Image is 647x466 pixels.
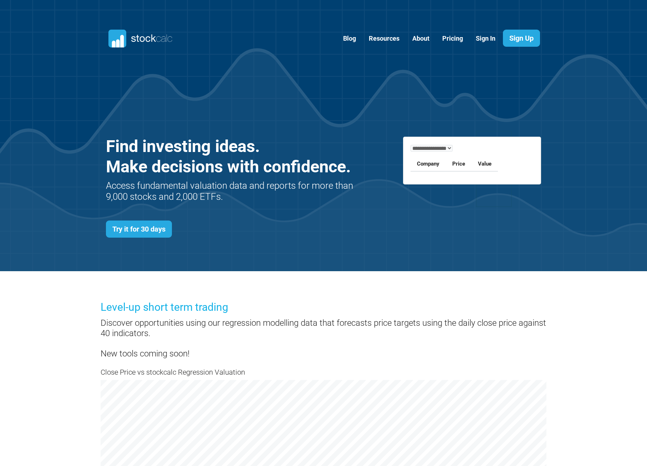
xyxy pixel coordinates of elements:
[470,30,501,47] a: Sign In
[338,30,361,47] a: Blog
[446,157,472,171] th: Price
[437,30,468,47] a: Pricing
[101,367,546,377] h5: Close Price vs stockcalc Regression Valuation
[363,30,405,47] a: Resources
[472,157,498,171] th: Value
[411,157,446,171] th: Company
[407,30,435,47] a: About
[101,318,546,359] h4: Discover opportunities using our regression modelling data that forecasts price targets using the...
[106,180,355,202] h2: Access fundamental valuation data and reports for more than 9,000 stocks and 2,000 ETFs.
[106,221,172,238] a: Try it for 30 days
[503,30,540,47] a: Sign Up
[106,136,355,177] h1: Find investing ideas. Make decisions with confidence.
